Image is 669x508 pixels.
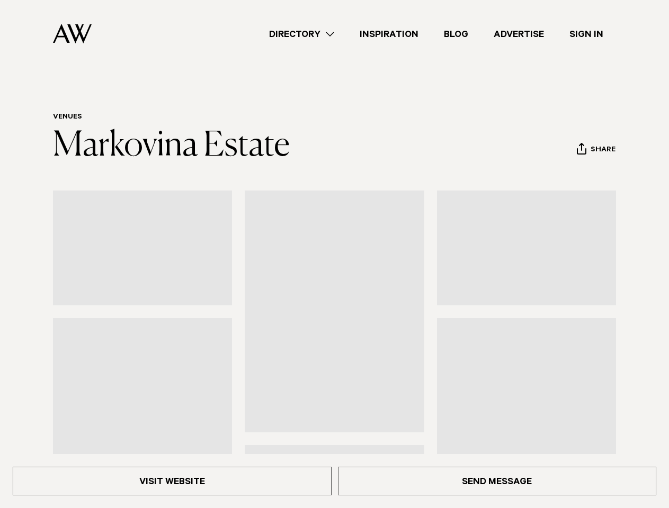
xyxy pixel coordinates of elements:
[557,27,616,41] a: Sign In
[576,142,616,158] button: Share
[245,190,424,432] a: Ceremony styling at Markovina Estate
[53,113,82,122] a: Venues
[53,190,232,305] a: Wine barrels at Markovina Estate
[53,24,92,43] img: Auckland Weddings Logo
[347,27,431,41] a: Inspiration
[53,129,290,163] a: Markovina Estate
[13,467,332,495] a: Visit Website
[256,27,347,41] a: Directory
[338,467,657,495] a: Send Message
[591,146,616,156] span: Share
[481,27,557,41] a: Advertise
[431,27,481,41] a: Blog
